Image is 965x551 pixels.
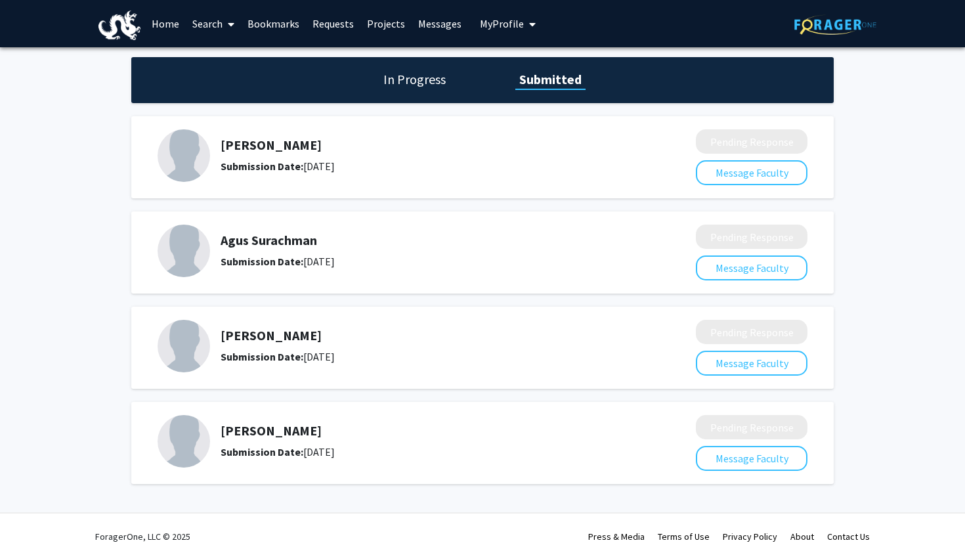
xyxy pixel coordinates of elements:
[696,129,807,154] button: Pending Response
[696,261,807,275] a: Message Faculty
[221,255,303,268] b: Submission Date:
[696,351,807,376] button: Message Faculty
[827,531,870,542] a: Contact Us
[158,320,210,372] img: Profile Picture
[379,70,450,89] h1: In Progress
[221,253,626,269] div: [DATE]
[696,160,807,185] button: Message Faculty
[480,17,524,30] span: My Profile
[515,70,586,89] h1: Submitted
[158,415,210,468] img: Profile Picture
[794,14,876,35] img: ForagerOne Logo
[696,255,807,280] button: Message Faculty
[696,320,807,344] button: Pending Response
[696,357,807,370] a: Message Faculty
[306,1,360,47] a: Requests
[221,445,303,458] b: Submission Date:
[696,446,807,471] button: Message Faculty
[221,232,626,248] h5: Agus Surachman
[221,350,303,363] b: Submission Date:
[790,531,814,542] a: About
[221,444,626,460] div: [DATE]
[360,1,412,47] a: Projects
[221,160,303,173] b: Submission Date:
[145,1,186,47] a: Home
[221,158,626,174] div: [DATE]
[10,492,56,541] iframe: Chat
[696,452,807,465] a: Message Faculty
[221,423,626,439] h5: [PERSON_NAME]
[158,225,210,277] img: Profile Picture
[696,415,807,439] button: Pending Response
[158,129,210,182] img: Profile Picture
[412,1,468,47] a: Messages
[696,225,807,249] button: Pending Response
[723,531,777,542] a: Privacy Policy
[588,531,645,542] a: Press & Media
[98,11,140,40] img: Drexel University Logo
[221,137,626,153] h5: [PERSON_NAME]
[186,1,241,47] a: Search
[241,1,306,47] a: Bookmarks
[221,328,626,343] h5: [PERSON_NAME]
[696,166,807,179] a: Message Faculty
[221,349,626,364] div: [DATE]
[658,531,710,542] a: Terms of Use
